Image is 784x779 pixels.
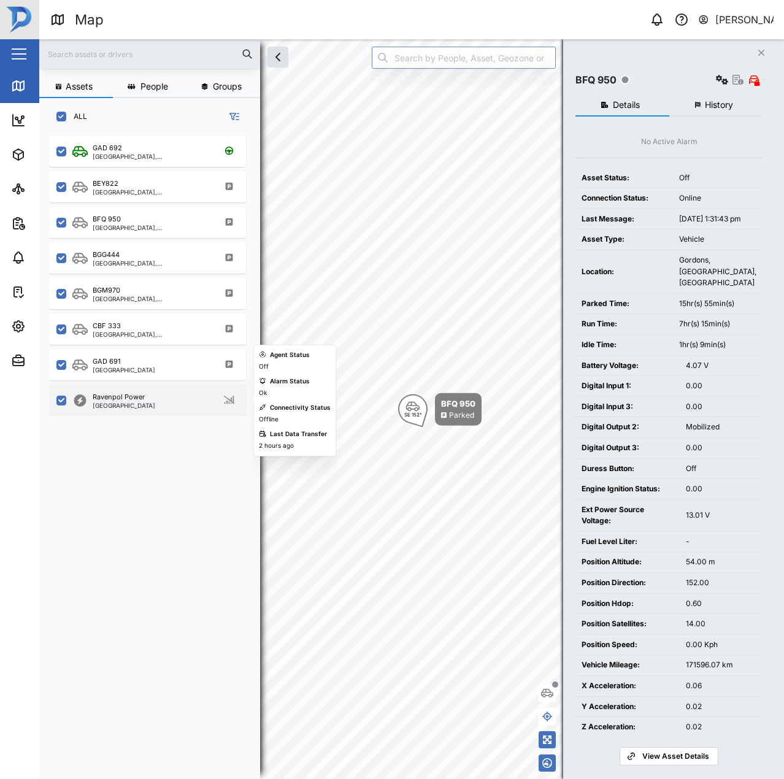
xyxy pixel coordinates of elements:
div: Position Direction: [582,577,674,589]
label: ALL [66,112,87,121]
div: 2 hours ago [259,441,294,451]
span: Assets [66,82,93,91]
div: BEY822 [93,178,118,189]
div: Gordons, [GEOGRAPHIC_DATA], [GEOGRAPHIC_DATA] [679,255,756,289]
div: 13.01 V [686,510,756,521]
div: Agent Status [270,350,310,360]
div: Parked [449,410,474,421]
div: Run Time: [582,318,667,330]
div: GAD 691 [93,356,120,367]
div: Vehicle Mileage: [582,659,674,671]
span: Groups [213,82,242,91]
div: Digital Input 1: [582,380,674,392]
div: 0.00 [686,442,756,454]
div: 0.02 [686,701,756,713]
div: BFQ 950 [575,72,617,88]
div: Reports [32,217,74,230]
div: BGG444 [93,250,120,260]
img: Main Logo [6,6,33,33]
div: Engine Ignition Status: [582,483,674,495]
div: CBF 333 [93,321,121,331]
div: Position Hdop: [582,598,674,610]
div: Asset Status: [582,172,667,184]
div: Ok [259,388,267,398]
div: [DATE] 1:31:43 pm [679,213,756,225]
div: 1hr(s) 9min(s) [679,339,756,351]
div: 0.00 [686,401,756,413]
div: [GEOGRAPHIC_DATA] [93,402,155,409]
div: 0.02 [686,721,756,733]
div: Mobilized [686,421,756,433]
div: [GEOGRAPHIC_DATA], [GEOGRAPHIC_DATA] [93,296,210,302]
input: Search assets or drivers [47,45,253,63]
div: Digital Output 3: [582,442,674,454]
div: 4.07 V [686,360,756,372]
div: Off [259,362,269,372]
div: Dashboard [32,113,87,127]
div: [GEOGRAPHIC_DATA], [GEOGRAPHIC_DATA] [93,189,210,195]
div: [GEOGRAPHIC_DATA] [93,367,155,373]
div: 152.00 [686,577,756,589]
div: Digital Input 3: [582,401,674,413]
div: Offline [259,415,279,424]
div: Z Acceleration: [582,721,674,733]
div: 15hr(s) 55min(s) [679,298,756,310]
div: Map [32,79,60,93]
div: Position Satellites: [582,618,674,630]
div: [PERSON_NAME] [715,12,774,28]
div: Duress Button: [582,463,674,475]
div: X Acceleration: [582,680,674,692]
div: Asset Type: [582,234,667,245]
div: Last Message: [582,213,667,225]
div: Position Altitude: [582,556,674,568]
div: BFQ 950 [441,397,475,410]
div: Battery Voltage: [582,360,674,372]
span: History [705,101,733,109]
div: 0.00 [686,380,756,392]
div: Ravenpol Power [93,392,145,402]
div: Connectivity Status [270,403,331,413]
div: Parked Time: [582,298,667,310]
div: [GEOGRAPHIC_DATA], [GEOGRAPHIC_DATA] [93,260,210,266]
span: Details [613,101,640,109]
span: View Asset Details [642,748,709,765]
div: Y Acceleration: [582,701,674,713]
div: 7hr(s) 15min(s) [679,318,756,330]
a: View Asset Details [620,747,718,766]
div: Alarm Status [270,377,310,386]
div: Connection Status: [582,193,667,204]
div: Sites [32,182,61,196]
div: 171596.07 km [686,659,756,671]
div: Position Speed: [582,639,674,651]
div: Map marker [398,393,482,426]
div: 0.06 [686,680,756,692]
div: Alarms [32,251,70,264]
div: [GEOGRAPHIC_DATA], [GEOGRAPHIC_DATA] [93,224,210,231]
div: Map [75,9,104,31]
div: BGM970 [93,285,120,296]
div: Tasks [32,285,66,299]
div: 14.00 [686,618,756,630]
input: Search by People, Asset, Geozone or Place [372,47,556,69]
div: Assets [32,148,70,161]
div: Admin [32,354,68,367]
div: Online [679,193,756,204]
div: Settings [32,320,75,333]
div: [GEOGRAPHIC_DATA], [GEOGRAPHIC_DATA] [93,153,210,159]
div: 54.00 m [686,556,756,568]
div: Digital Output 2: [582,421,674,433]
div: 0.00 Kph [686,639,756,651]
div: Ext Power Source Voltage: [582,504,674,527]
div: Fuel Level Liter: [582,536,674,548]
div: Location: [582,266,667,278]
button: [PERSON_NAME] [698,11,774,28]
div: 0.00 [686,483,756,495]
div: SE 152° [404,412,422,417]
div: GAD 692 [93,143,122,153]
div: BFQ 950 [93,214,121,224]
div: 0.60 [686,598,756,610]
div: [GEOGRAPHIC_DATA], [GEOGRAPHIC_DATA] [93,331,210,337]
div: Last Data Transfer [270,429,327,439]
div: grid [49,131,259,769]
div: Idle Time: [582,339,667,351]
